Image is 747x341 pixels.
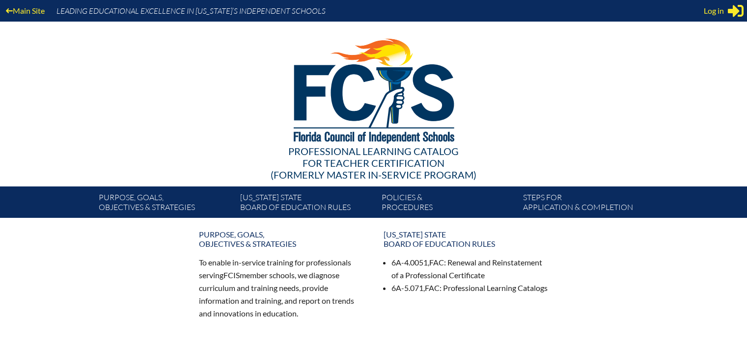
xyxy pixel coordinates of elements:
a: Steps forapplication & completion [519,190,661,218]
a: Policies &Procedures [378,190,519,218]
svg: Sign in or register [728,3,744,19]
li: 6A-4.0051, : Renewal and Reinstatement of a Professional Certificate [391,256,549,282]
img: FCISlogo221.eps [272,22,475,156]
span: FAC [429,258,444,267]
span: Log in [704,5,724,17]
span: FAC [425,283,440,292]
span: FCIS [223,270,240,280]
a: [US_STATE] StateBoard of Education rules [378,226,554,252]
p: To enable in-service training for professionals serving member schools, we diagnose curriculum an... [199,256,364,319]
a: Purpose, goals,objectives & strategies [95,190,236,218]
a: Purpose, goals,objectives & strategies [193,226,370,252]
span: for Teacher Certification [303,157,444,169]
a: Main Site [2,4,49,17]
li: 6A-5.071, : Professional Learning Catalogs [391,282,549,294]
div: Professional Learning Catalog (formerly Master In-service Program) [91,145,657,181]
a: [US_STATE] StateBoard of Education rules [236,190,378,218]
